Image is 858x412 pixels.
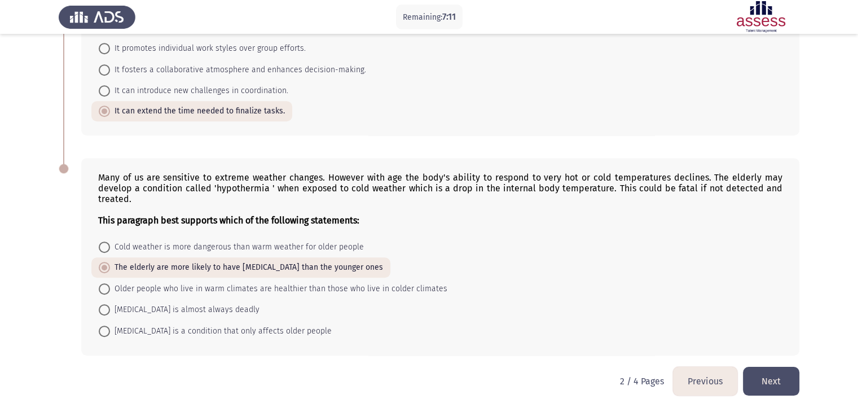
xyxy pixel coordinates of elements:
p: 2 / 4 Pages [620,376,664,387]
img: Assessment logo of ASSESS English Language Assessment (3 Module) (Ba - IB) [723,1,799,33]
span: It can introduce new challenges in coordination. [110,84,288,98]
span: The elderly are more likely to have [MEDICAL_DATA] than the younger ones [110,261,383,274]
span: It fosters a collaborative atmosphere and enhances decision-making. [110,63,366,77]
button: load previous page [673,367,737,396]
p: Remaining: [403,10,456,24]
span: [MEDICAL_DATA] is a condition that only affects older people [110,325,332,338]
span: Cold weather is more dangerous than warm weather for older people [110,240,364,254]
span: Older people who live in warm climates are healthier than those who live in colder climates [110,282,447,296]
img: Assess Talent Management logo [59,1,135,33]
span: It can extend the time needed to finalize tasks. [110,104,285,118]
span: It promotes individual work styles over group efforts. [110,42,306,55]
div: Many of us are sensitive to extreme weather changes. However with age the body's ability to respo... [98,172,782,226]
span: [MEDICAL_DATA] is almost always deadly [110,303,259,317]
button: load next page [743,367,799,396]
span: 7:11 [442,11,456,22]
b: This paragraph best supports which of the following statements: [98,215,359,226]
